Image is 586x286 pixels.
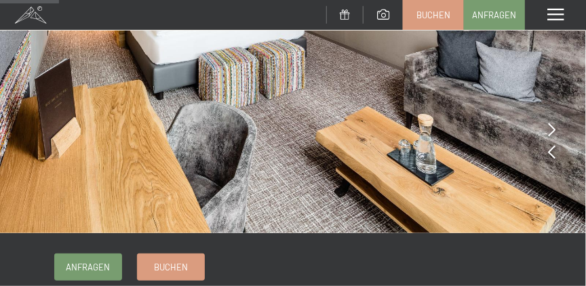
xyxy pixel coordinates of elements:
[138,254,204,280] a: Buchen
[465,1,524,29] a: Anfragen
[66,261,111,273] span: Anfragen
[473,9,517,21] span: Anfragen
[154,261,188,273] span: Buchen
[404,1,463,29] a: Buchen
[55,254,121,280] a: Anfragen
[416,9,450,21] span: Buchen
